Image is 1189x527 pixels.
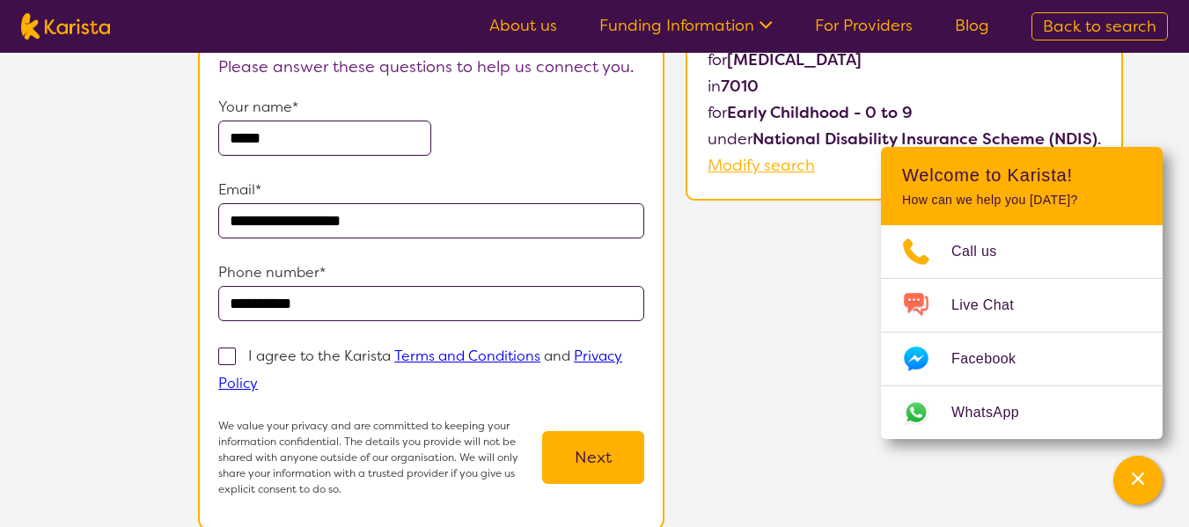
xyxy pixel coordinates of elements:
b: 7010 [721,76,759,97]
b: [MEDICAL_DATA] [727,49,862,70]
a: Web link opens in a new tab. [881,386,1163,439]
p: Please answer these questions to help us connect you. [218,54,644,80]
button: Channel Menu [1113,456,1163,505]
p: for [708,47,1101,73]
p: in [708,73,1101,99]
a: Blog [955,15,989,36]
p: under . [708,126,1101,152]
h2: Welcome to Karista! [902,165,1141,186]
span: Facebook [951,346,1037,372]
p: I agree to the Karista and [218,347,622,392]
p: How can we help you [DATE]? [902,193,1141,208]
span: WhatsApp [951,399,1040,426]
p: for [708,99,1101,126]
b: National Disability Insurance Scheme (NDIS) [752,128,1097,150]
span: Back to search [1043,16,1156,37]
a: Terms and Conditions [394,347,540,365]
p: We value your privacy and are committed to keeping your information confidential. The details you... [218,418,542,497]
b: Early Childhood - 0 to 9 [727,102,913,123]
span: Live Chat [951,292,1035,318]
img: Karista logo [21,13,110,40]
span: Call us [951,238,1018,265]
a: Back to search [1031,12,1168,40]
ul: Choose channel [881,225,1163,439]
a: Modify search [708,155,815,176]
button: Next [542,431,644,484]
a: About us [489,15,557,36]
p: Email* [218,177,644,203]
a: For Providers [815,15,913,36]
p: Your name* [218,94,644,121]
a: Funding Information [599,15,773,36]
div: Channel Menu [881,147,1163,439]
p: Phone number* [218,260,644,286]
